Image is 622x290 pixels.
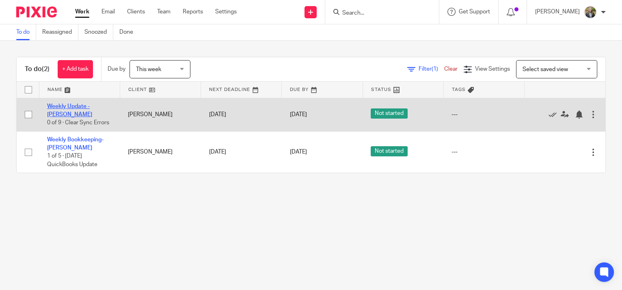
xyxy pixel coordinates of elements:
p: Due by [108,65,125,73]
span: Get Support [459,9,490,15]
a: Weekly Update - [PERSON_NAME] [47,104,92,117]
td: [DATE] [201,131,282,173]
span: Select saved view [523,67,568,72]
a: Work [75,8,89,16]
td: [PERSON_NAME] [120,98,201,131]
span: [DATE] [290,149,307,155]
a: + Add task [58,60,93,78]
span: This week [136,67,161,72]
span: 0 of 9 · Clear Sync Errors [47,120,109,126]
div: --- [451,110,516,119]
a: Settings [215,8,237,16]
a: Reports [183,8,203,16]
span: Not started [371,146,408,156]
td: [DATE] [201,98,282,131]
a: Clients [127,8,145,16]
span: View Settings [475,66,510,72]
span: 1 of 5 · [DATE] QuickBooks Update [47,154,97,168]
a: Mark as done [549,110,561,119]
span: Filter [419,66,444,72]
div: --- [451,148,516,156]
span: [DATE] [290,112,307,117]
a: Email [102,8,115,16]
span: Not started [371,108,408,119]
a: Reassigned [42,24,78,40]
img: Pixie [16,6,57,17]
input: Search [341,10,415,17]
span: Tags [452,87,466,92]
td: [PERSON_NAME] [120,131,201,173]
img: image.jpg [584,6,597,19]
span: (1) [432,66,438,72]
a: Team [157,8,171,16]
a: Weekly Bookkeeping- [PERSON_NAME] [47,137,104,151]
a: Clear [444,66,458,72]
p: [PERSON_NAME] [535,8,580,16]
a: To do [16,24,36,40]
h1: To do [25,65,50,74]
span: (2) [42,66,50,72]
a: Done [119,24,139,40]
a: Snoozed [84,24,113,40]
